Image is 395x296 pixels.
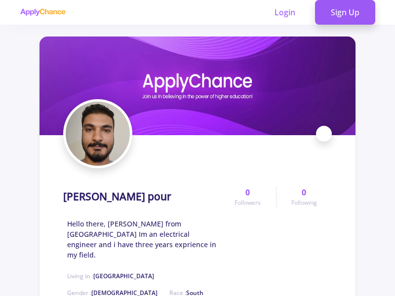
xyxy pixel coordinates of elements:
[20,8,66,16] img: applychance logo text only
[276,186,332,207] a: 0Following
[245,186,250,198] span: 0
[93,272,154,280] span: [GEOGRAPHIC_DATA]
[39,37,355,135] img: Reza Heydarabadi pourcover image
[67,219,220,260] span: Hello there, [PERSON_NAME] from [GEOGRAPHIC_DATA] Im an electrical engineer and i have three year...
[67,272,154,280] span: Living in :
[66,102,130,166] img: Reza Heydarabadi pouravatar
[220,186,276,207] a: 0Followers
[291,198,317,207] span: Following
[302,186,306,198] span: 0
[63,190,171,203] h1: [PERSON_NAME] pour
[235,198,261,207] span: Followers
